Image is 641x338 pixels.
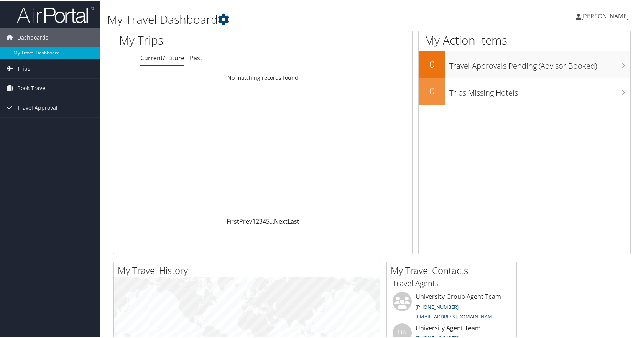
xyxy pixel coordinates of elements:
a: First [227,216,239,225]
a: 3 [259,216,263,225]
span: Travel Approval [17,97,58,117]
a: Past [190,53,202,61]
span: [PERSON_NAME] [581,11,629,20]
a: 0Trips Missing Hotels [419,77,630,104]
a: 5 [266,216,270,225]
h1: My Action Items [419,31,630,48]
span: … [270,216,274,225]
span: Dashboards [17,27,48,46]
span: Trips [17,58,30,77]
li: University Group Agent Team [389,291,514,323]
h1: My Travel Dashboard [107,11,460,27]
a: Next [274,216,288,225]
a: 1 [252,216,256,225]
h2: My Travel History [118,263,380,276]
a: Last [288,216,299,225]
h3: Travel Approvals Pending (Advisor Booked) [449,56,630,71]
h3: Travel Agents [393,277,511,288]
a: 4 [263,216,266,225]
h2: 0 [419,84,445,97]
a: Current/Future [140,53,184,61]
h2: 0 [419,57,445,70]
a: 0Travel Approvals Pending (Advisor Booked) [419,51,630,77]
h3: Trips Missing Hotels [449,83,630,97]
a: Prev [239,216,252,225]
img: airportal-logo.png [17,5,94,23]
a: [PERSON_NAME] [576,4,636,27]
span: Book Travel [17,78,47,97]
h2: My Travel Contacts [391,263,516,276]
a: [PHONE_NUMBER] [416,303,459,310]
td: No matching records found [113,70,412,84]
a: 2 [256,216,259,225]
a: [EMAIL_ADDRESS][DOMAIN_NAME] [416,312,496,319]
h1: My Trips [119,31,282,48]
